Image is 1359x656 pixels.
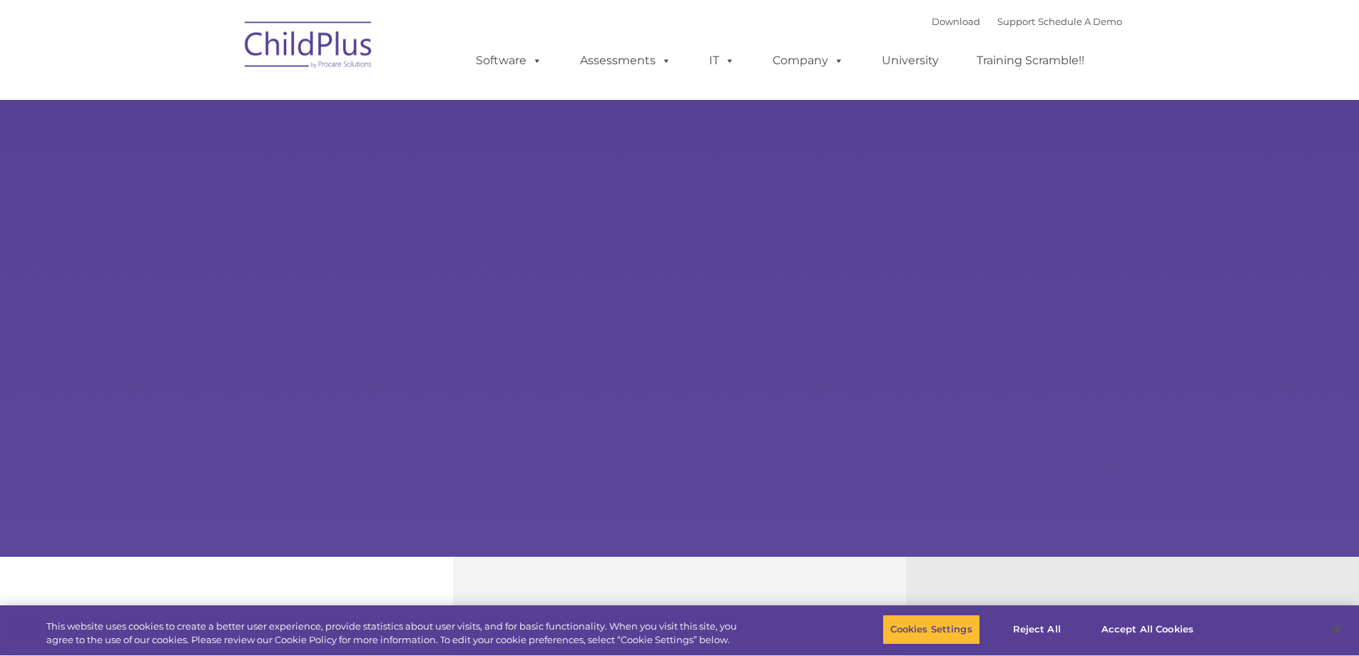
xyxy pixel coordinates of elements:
div: This website uses cookies to create a better user experience, provide statistics about user visit... [46,620,748,647]
a: Training Scramble!! [962,46,1099,75]
a: University [867,46,953,75]
button: Accept All Cookies [1094,615,1201,645]
button: Close [1320,614,1352,645]
a: Download [932,16,980,27]
img: ChildPlus by Procare Solutions [238,11,380,83]
button: Cookies Settings [882,615,980,645]
a: IT [695,46,749,75]
a: Schedule A Demo [1038,16,1122,27]
font: | [932,16,1122,27]
a: Assessments [566,46,686,75]
a: Software [462,46,556,75]
button: Reject All [992,615,1081,645]
a: Company [758,46,858,75]
a: Support [997,16,1035,27]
